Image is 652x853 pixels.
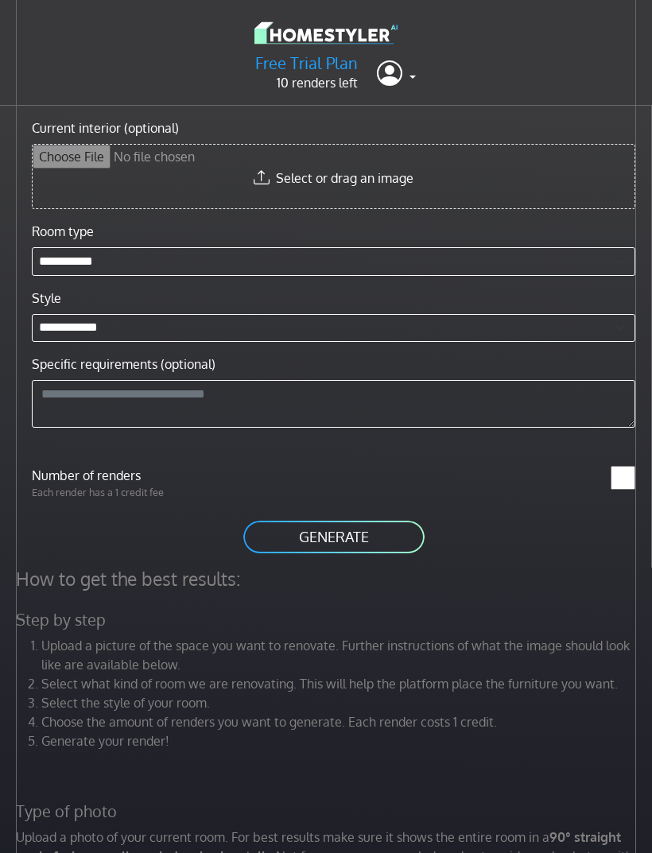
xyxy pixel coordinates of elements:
[255,73,358,92] p: 10 renders left
[6,568,650,591] h4: How to get the best results:
[254,19,398,47] img: logo-3de290ba35641baa71223ecac5eacb59cb85b4c7fdf211dc9aaecaaee71ea2f8.svg
[32,355,215,374] label: Specific requirements (optional)
[41,693,640,712] li: Select the style of your room.
[41,674,640,693] li: Select what kind of room we are renovating. This will help the platform place the furniture you w...
[41,636,640,674] li: Upload a picture of the space you want to renovate. Further instructions of what the image should...
[32,222,94,241] label: Room type
[22,485,334,500] p: Each render has a 1 credit fee
[6,801,650,821] h5: Type of photo
[242,519,426,555] button: GENERATE
[41,731,640,750] li: Generate your render!
[32,118,179,138] label: Current interior (optional)
[32,289,61,308] label: Style
[22,466,334,485] label: Number of renders
[6,610,650,630] h5: Step by step
[41,712,640,731] li: Choose the amount of renders you want to generate. Each render costs 1 credit.
[255,53,358,73] h5: Free Trial Plan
